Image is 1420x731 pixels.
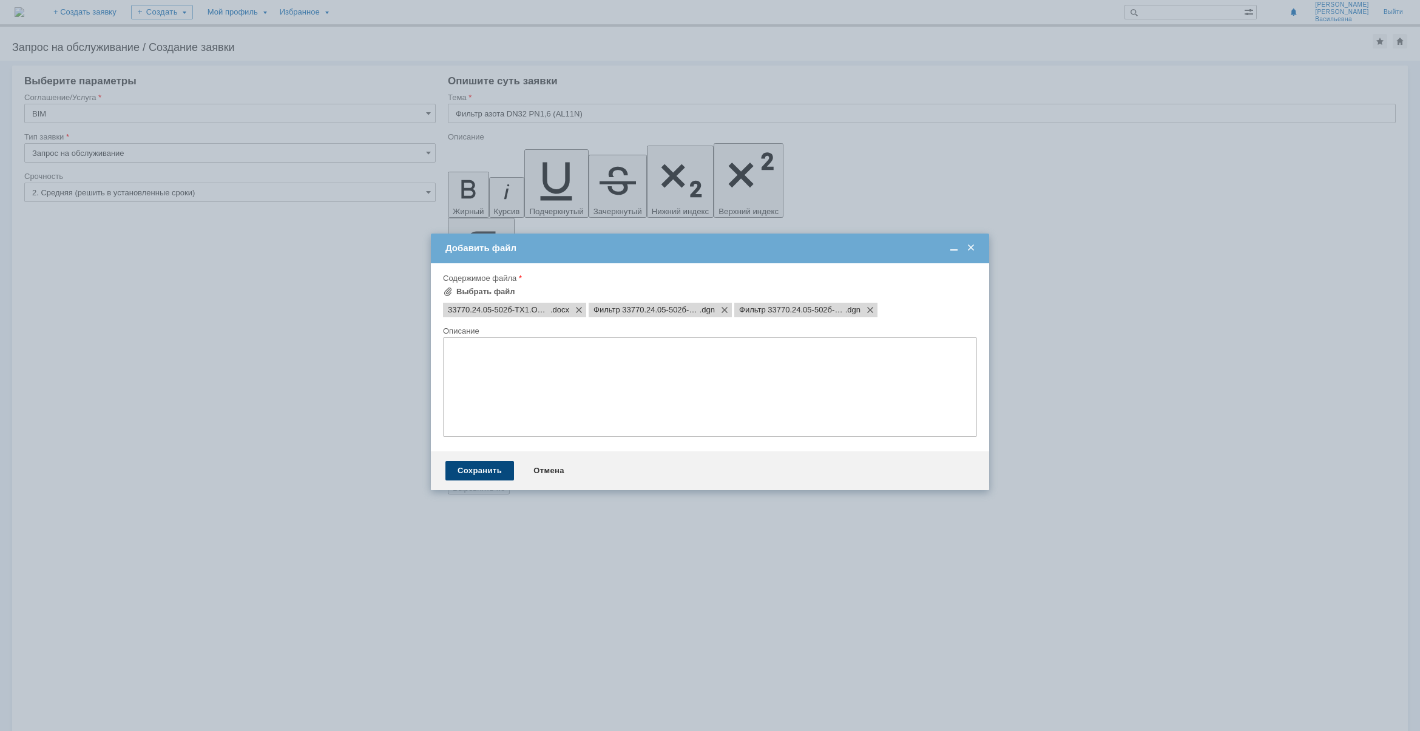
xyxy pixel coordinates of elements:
[443,274,975,282] div: Содержимое файла
[443,327,975,335] div: Описание
[5,5,177,24] div: ​Прошу добавить фильтры по опросному листу
[739,305,845,315] span: Фильтр 33770.24.05-502б-ТХ5.ОЛ.003.dgn
[448,305,550,315] span: 33770.24.05-502б-ТХ1.ОЛ.004.docx
[845,305,860,315] span: Фильтр 33770.24.05-502б-ТХ5.ОЛ.003.dgn
[445,243,977,254] div: Добавить файл
[965,243,977,254] span: Закрыть
[948,243,960,254] span: Свернуть (Ctrl + M)
[593,305,700,315] span: Фильтр 33770.24.05-502б-ТХ1.ОЛ.004.dgn
[550,305,569,315] span: 33770.24.05-502б-ТХ1.ОЛ.004.docx
[700,305,715,315] span: Фильтр 33770.24.05-502б-ТХ1.ОЛ.004.dgn
[456,287,515,297] div: Выбрать файл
